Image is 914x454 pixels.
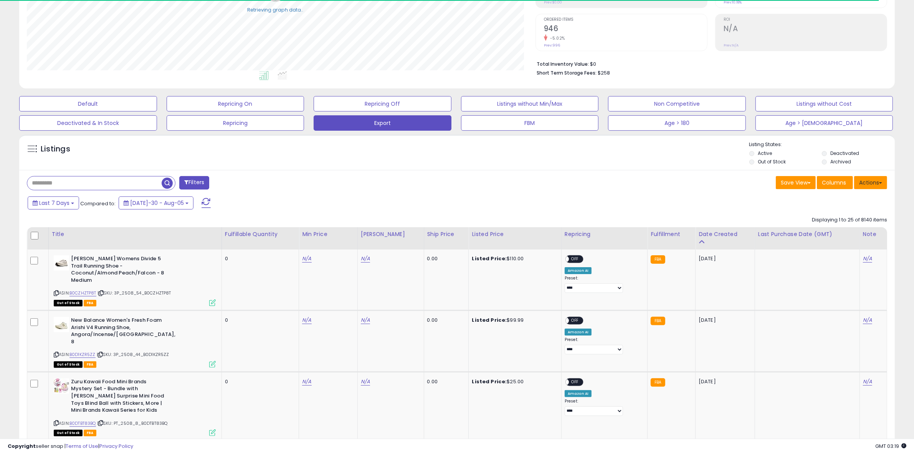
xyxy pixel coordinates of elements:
div: Listed Price [472,230,558,238]
div: Amazon AI [565,390,592,397]
small: FBA [651,378,665,387]
b: Short Term Storage Fees: [537,70,597,76]
a: N/A [863,316,872,324]
button: Deactivated & In Stock [19,115,157,131]
div: Preset: [565,399,641,416]
span: All listings that are currently out of stock and unavailable for purchase on Amazon [54,430,83,436]
b: Listed Price: [472,378,507,385]
a: N/A [863,255,872,263]
a: N/A [302,255,311,263]
button: Repricing On [167,96,304,111]
span: | SKU: 3P_2508_54_B0CZHZTP8T [98,290,171,296]
span: OFF [569,318,581,324]
div: Repricing [565,230,644,238]
span: $258 [598,69,610,76]
label: Active [758,150,772,156]
div: $110.00 [472,255,555,262]
b: Zuru Kawaii Food Mini Brands Mystery Set - Bundle with [PERSON_NAME] Surprise Mini Food Toys Blin... [71,378,164,416]
img: 311q4omLu2L._SL40_.jpg [54,255,69,271]
a: B0D1KZR5ZZ [69,351,96,358]
button: Age > 180 [608,115,746,131]
div: [DATE] [699,378,729,385]
h5: Listings [41,144,70,155]
div: Date Created [699,230,752,238]
span: ROI [724,18,887,22]
span: Columns [822,179,846,186]
button: Save View [776,176,816,189]
small: -5.02% [547,35,565,41]
div: [DATE] [699,255,729,262]
b: New Balance Women's Fresh Foam Arishi V4 Running Shoe, Angora/Incense/[GEOGRAPHIC_DATA], 8 [71,317,164,347]
b: Listed Price: [472,255,507,262]
button: Listings without Min/Max [461,96,599,111]
span: FBA [84,361,97,368]
button: Columns [817,176,853,189]
button: Repricing [167,115,304,131]
b: Listed Price: [472,316,507,324]
span: OFF [569,379,581,385]
div: 0.00 [427,317,463,324]
div: 0 [225,255,293,262]
div: Preset: [565,276,641,293]
a: N/A [302,316,311,324]
small: FBA [651,317,665,325]
label: Archived [830,158,851,165]
div: [DATE] [699,317,729,324]
label: Deactivated [830,150,859,156]
span: Last 7 Days [39,199,69,207]
a: B0DTBT83BQ [69,420,96,427]
a: N/A [361,255,370,263]
a: N/A [863,378,872,386]
a: N/A [361,316,370,324]
h2: 946 [544,24,707,35]
div: Title [52,230,218,238]
a: N/A [302,378,311,386]
a: Terms of Use [66,442,98,450]
a: Privacy Policy [99,442,133,450]
div: Last Purchase Date (GMT) [758,230,856,238]
button: Default [19,96,157,111]
div: Fulfillable Quantity [225,230,296,238]
div: ASIN: [54,317,216,367]
div: [PERSON_NAME] [361,230,421,238]
span: OFF [569,256,581,263]
div: 0.00 [427,255,463,262]
small: FBA [651,255,665,264]
div: Ship Price [427,230,466,238]
li: $0 [537,59,881,68]
button: Repricing Off [314,96,451,111]
div: Note [863,230,884,238]
small: Prev: 996 [544,43,560,48]
button: FBM [461,115,599,131]
img: 513Py+WdGxL._SL40_.jpg [54,378,69,394]
b: Total Inventory Value: [537,61,589,67]
div: Amazon AI [565,329,592,336]
span: 2025-08-13 03:19 GMT [875,442,906,450]
span: Ordered Items [544,18,707,22]
div: Retrieving graph data.. [247,6,303,13]
div: 0 [225,317,293,324]
a: N/A [361,378,370,386]
div: Preset: [565,337,641,354]
span: [DATE]-30 - Aug-05 [130,199,184,207]
button: Actions [854,176,887,189]
button: [DATE]-30 - Aug-05 [119,196,193,210]
div: Amazon AI [565,267,592,274]
span: FBA [84,300,97,306]
strong: Copyright [8,442,36,450]
button: Age > [DEMOGRAPHIC_DATA] [755,115,893,131]
label: Out of Stock [758,158,786,165]
span: | SKU: 3P_2508_44_B0D1KZR5ZZ [97,351,169,358]
button: Last 7 Days [28,196,79,210]
div: Min Price [302,230,354,238]
button: Export [314,115,451,131]
button: Listings without Cost [755,96,893,111]
span: Compared to: [80,200,116,207]
div: $25.00 [472,378,555,385]
h2: N/A [724,24,887,35]
div: 0.00 [427,378,463,385]
small: Prev: N/A [724,43,739,48]
div: Displaying 1 to 25 of 8140 items [812,216,887,224]
span: | SKU: PT_2508_8_B0DTBT83BQ [97,420,168,426]
img: 31HHriqn8jL._SL40_.jpg [54,317,69,332]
